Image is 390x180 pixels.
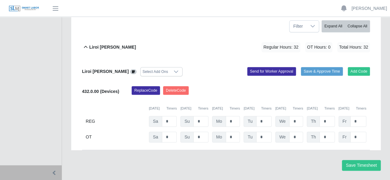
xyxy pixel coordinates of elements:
[275,106,303,111] div: [DATE]
[86,116,145,127] div: REG
[89,44,136,50] b: Liroi [PERSON_NAME]
[86,132,145,142] div: OT
[345,20,370,32] button: Collapse All
[244,106,271,111] div: [DATE]
[351,5,387,12] a: [PERSON_NAME]
[339,132,351,142] span: Fr
[212,132,226,142] span: Mo
[247,67,296,76] button: Send for Worker Approval
[342,160,381,171] button: Save Timesheet
[322,20,370,32] div: bulk actions
[307,106,335,111] div: [DATE]
[307,132,320,142] span: Th
[339,106,366,111] div: [DATE]
[180,116,194,127] span: Su
[301,67,343,76] button: Save & Approve Time
[275,132,290,142] span: We
[244,132,257,142] span: Tu
[244,116,257,127] span: Tu
[229,106,240,111] button: Timers
[141,67,170,76] div: Select Add Ons
[180,132,194,142] span: Su
[275,116,290,127] span: We
[261,106,272,111] button: Timers
[324,106,335,111] button: Timers
[180,106,208,111] div: [DATE]
[212,106,240,111] div: [DATE]
[293,106,303,111] button: Timers
[305,42,332,52] span: OT Hours: 0
[322,20,345,32] button: Expand All
[348,67,370,76] button: Add Code
[163,86,189,95] button: DeleteCode
[339,116,351,127] span: Fr
[149,132,162,142] span: Sa
[166,106,177,111] button: Timers
[261,42,300,52] span: Regular Hours: 32
[149,106,177,111] div: [DATE]
[132,86,160,95] button: ReplaceCode
[130,69,137,74] a: View/Edit Notes
[82,69,129,74] b: Liroi [PERSON_NAME]
[289,21,306,32] span: Filter
[307,116,320,127] span: Th
[198,106,208,111] button: Timers
[212,116,226,127] span: Mo
[82,35,370,60] button: Liroi [PERSON_NAME] Regular Hours: 32 OT Hours: 0 Total Hours: 32
[9,5,39,12] img: SLM Logo
[82,89,119,94] b: 432.0.00 (Devices)
[149,116,162,127] span: Sa
[356,106,366,111] button: Timers
[337,42,370,52] span: Total Hours: 32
